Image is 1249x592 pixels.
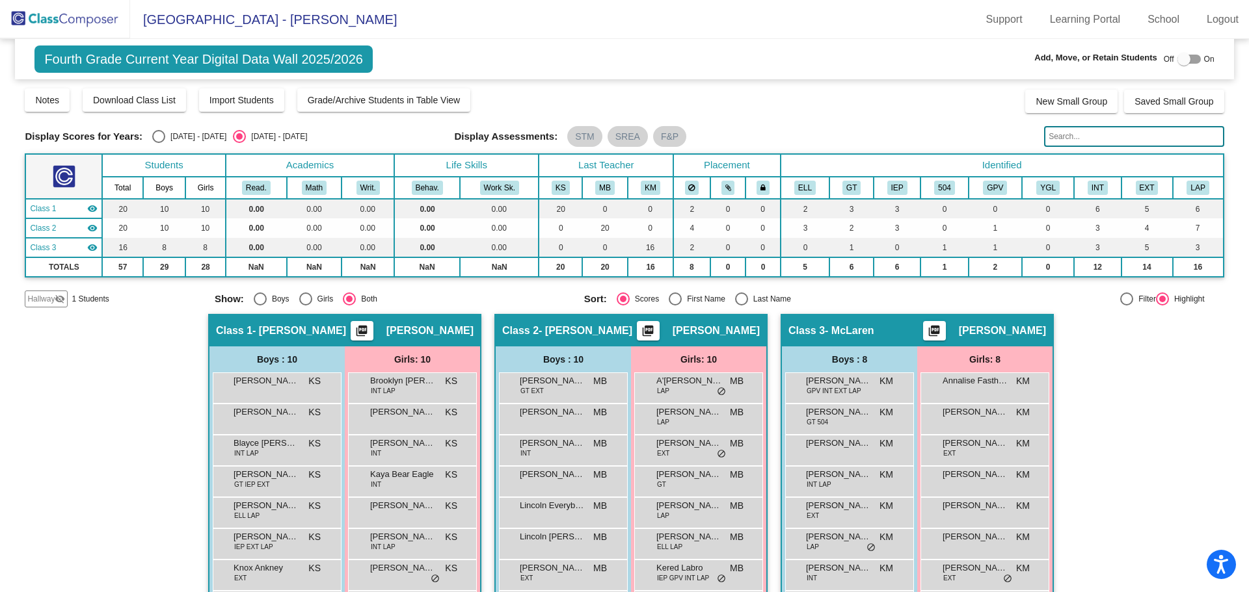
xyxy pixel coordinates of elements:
td: NaN [226,257,287,277]
span: [PERSON_NAME] [943,468,1008,481]
span: KS [445,530,457,544]
td: 8 [185,238,226,257]
span: Add, Move, or Retain Students [1034,51,1157,64]
span: Class 2 [30,222,56,234]
span: On [1204,53,1215,65]
mat-chip: STM [567,126,602,147]
button: YGL [1036,181,1060,195]
td: 16 [628,238,673,257]
td: 0 [710,199,746,218]
th: Girls [185,177,226,199]
span: LAP [657,386,669,396]
button: Read. [242,181,271,195]
span: - [PERSON_NAME] [539,324,632,337]
span: Show: [215,293,244,305]
span: do_not_disturb_alt [717,449,726,459]
td: 1 [920,238,968,257]
td: 0.00 [394,199,460,218]
td: 0 [710,238,746,257]
td: 8 [673,257,710,277]
th: Students [102,154,226,177]
span: Annalise Fasthorse [943,374,1008,387]
button: ELL [794,181,816,195]
th: Keep with students [710,177,746,199]
span: [PERSON_NAME] [234,530,299,543]
div: Girls: 10 [631,346,766,372]
span: INT [371,480,381,489]
span: [PERSON_NAME] [370,499,435,512]
td: 0.00 [287,199,342,218]
button: Math [302,181,327,195]
span: GT [657,480,666,489]
td: 5 [1121,238,1173,257]
th: Extrovert [1121,177,1173,199]
span: Class 2 [502,324,539,337]
div: Both [356,293,377,305]
td: 0 [874,238,920,257]
span: Class 3 [30,242,56,253]
td: 0.00 [226,238,287,257]
td: 3 [874,218,920,238]
span: [PERSON_NAME] [943,405,1008,418]
span: 1 Students [72,293,109,305]
td: 6 [829,257,874,277]
td: 0.00 [460,238,539,257]
div: Highlight [1169,293,1205,305]
td: 0 [539,218,582,238]
span: Class 1 [216,324,252,337]
span: [PERSON_NAME] [806,530,871,543]
span: KS [308,499,321,513]
td: 20 [582,218,628,238]
td: 0 [582,238,628,257]
th: Young for Grade Level [1022,177,1074,199]
button: Import Students [199,88,284,112]
td: 3 [1074,218,1121,238]
td: 7 [1173,218,1224,238]
span: [PERSON_NAME] [656,530,721,543]
span: Display Scores for Years: [25,131,142,142]
th: Academics [226,154,394,177]
th: Kaya McLaren [628,177,673,199]
button: GT [842,181,861,195]
span: Notes [35,95,59,105]
td: 2 [829,218,874,238]
td: 2 [781,199,830,218]
a: Learning Portal [1040,9,1131,30]
span: Off [1164,53,1174,65]
span: [PERSON_NAME] [959,324,1046,337]
span: KS [445,499,457,513]
th: Kate Stevenson [539,177,582,199]
div: Boys [267,293,289,305]
td: 29 [143,257,185,277]
td: 0 [710,257,746,277]
span: Grade/Archive Students in Table View [308,95,461,105]
td: 3 [874,199,920,218]
td: Kaya McLaren - McLaren [25,238,102,257]
th: LAP [1173,177,1224,199]
td: NaN [394,257,460,277]
span: Download Class List [93,95,176,105]
span: EXT [943,448,956,458]
span: [PERSON_NAME] [806,468,871,481]
span: MB [730,405,744,419]
span: KS [308,437,321,450]
button: 504 [934,181,955,195]
td: 4 [1121,218,1173,238]
span: MB [730,374,744,388]
button: GPV [983,181,1007,195]
td: TOTALS [25,257,102,277]
td: 12 [1074,257,1121,277]
span: KS [308,530,321,544]
td: NaN [460,257,539,277]
mat-icon: picture_as_pdf [640,324,656,342]
td: 2 [969,257,1022,277]
span: do_not_disturb_alt [717,387,726,397]
span: EXT [657,448,669,458]
td: 0 [1022,257,1074,277]
span: [PERSON_NAME] ([PERSON_NAME]) [PERSON_NAME] St. [PERSON_NAME] ([PERSON_NAME]) [806,374,871,387]
span: [PERSON_NAME] [234,499,299,512]
td: 3 [829,199,874,218]
span: GPV INT EXT LAP [807,386,861,396]
span: MB [730,468,744,482]
div: Boys : 10 [209,346,345,372]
